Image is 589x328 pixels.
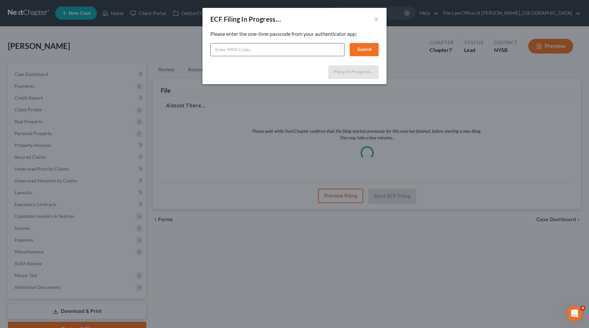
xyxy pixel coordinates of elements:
button: Filing In Progress... [328,65,379,79]
p: Please enter the one-time passcode from your authenticator app: [210,30,379,38]
input: Enter MFA Code... [210,43,344,56]
button: × [374,15,379,23]
iframe: Intercom live chat [567,306,582,321]
button: Submit [350,43,379,56]
div: ECF Filing In Progress... [210,14,281,24]
span: 4 [580,306,585,311]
